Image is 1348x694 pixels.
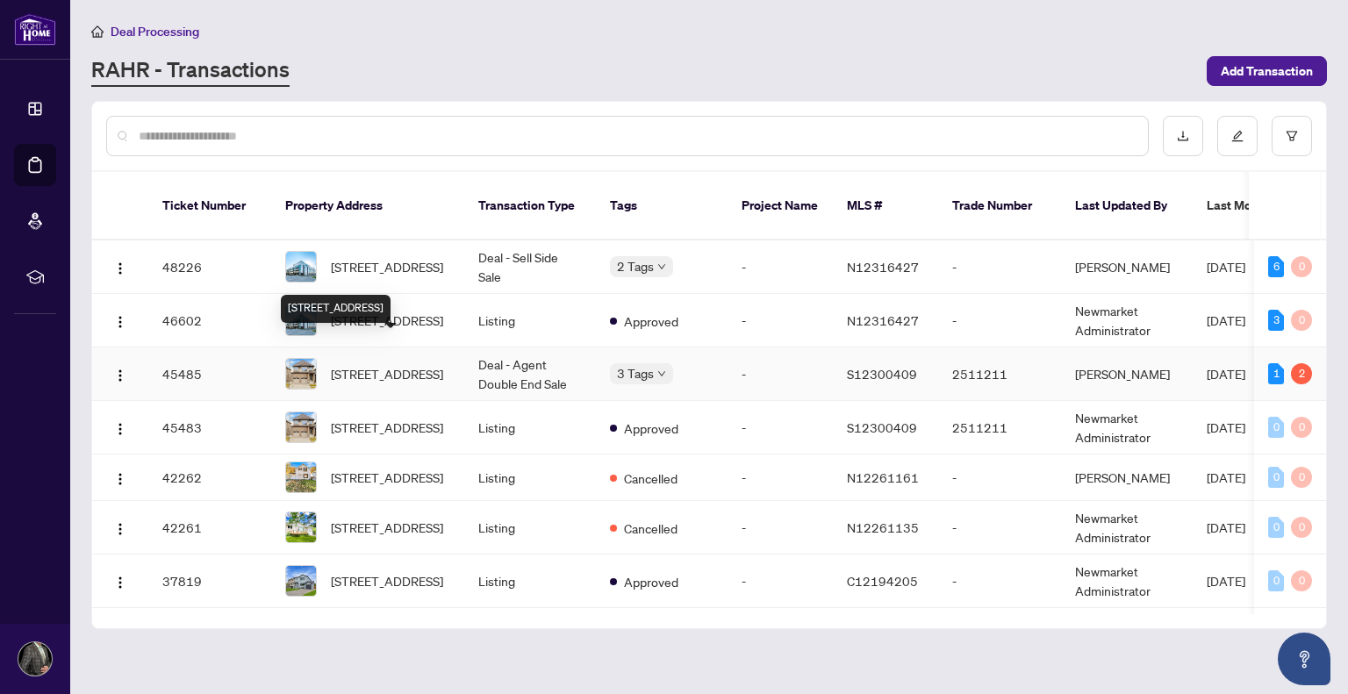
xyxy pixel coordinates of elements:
[1291,256,1312,277] div: 0
[728,501,833,554] td: -
[938,554,1061,608] td: -
[1286,130,1298,142] span: filter
[1268,256,1284,277] div: 6
[1207,419,1245,435] span: [DATE]
[91,55,290,87] a: RAHR - Transactions
[1207,519,1245,535] span: [DATE]
[1207,469,1245,485] span: [DATE]
[847,366,917,382] span: S12300409
[617,256,654,276] span: 2 Tags
[286,512,316,542] img: thumbnail-img
[106,463,134,491] button: Logo
[1291,517,1312,538] div: 0
[113,368,127,383] img: Logo
[847,419,917,435] span: S12300409
[286,252,316,282] img: thumbnail-img
[113,472,127,486] img: Logo
[624,469,678,488] span: Cancelled
[1231,130,1244,142] span: edit
[113,576,127,590] img: Logo
[847,519,919,535] span: N12261135
[271,172,464,240] th: Property Address
[18,642,52,676] img: Profile Icon
[1291,363,1312,384] div: 2
[1291,310,1312,331] div: 0
[728,554,833,608] td: -
[331,364,443,383] span: [STREET_ADDRESS]
[1207,196,1314,215] span: Last Modified Date
[1217,116,1258,156] button: edit
[1207,312,1245,328] span: [DATE]
[464,294,596,347] td: Listing
[938,401,1061,454] td: 2511211
[938,347,1061,401] td: 2511211
[1061,501,1193,554] td: Newmarket Administrator
[1268,467,1284,488] div: 0
[1278,633,1330,685] button: Open asap
[113,315,127,329] img: Logo
[286,359,316,389] img: thumbnail-img
[1268,417,1284,438] div: 0
[847,312,919,328] span: N12316427
[728,401,833,454] td: -
[1268,570,1284,591] div: 0
[286,462,316,492] img: thumbnail-img
[833,172,938,240] th: MLS #
[113,422,127,436] img: Logo
[331,571,443,590] span: [STREET_ADDRESS]
[657,369,666,378] span: down
[1177,130,1189,142] span: download
[1163,116,1203,156] button: download
[1061,454,1193,501] td: [PERSON_NAME]
[1207,259,1245,275] span: [DATE]
[728,240,833,294] td: -
[331,418,443,437] span: [STREET_ADDRESS]
[617,363,654,383] span: 3 Tags
[281,295,391,323] div: [STREET_ADDRESS]
[1221,57,1313,85] span: Add Transaction
[1272,116,1312,156] button: filter
[106,306,134,334] button: Logo
[596,172,728,240] th: Tags
[148,501,271,554] td: 42261
[1268,517,1284,538] div: 0
[106,253,134,281] button: Logo
[938,240,1061,294] td: -
[1061,240,1193,294] td: [PERSON_NAME]
[113,261,127,275] img: Logo
[331,468,443,487] span: [STREET_ADDRESS]
[148,347,271,401] td: 45485
[1268,363,1284,384] div: 1
[106,513,134,541] button: Logo
[148,454,271,501] td: 42262
[1291,467,1312,488] div: 0
[148,554,271,608] td: 37819
[464,240,596,294] td: Deal - Sell Side Sale
[1061,172,1193,240] th: Last Updated By
[1207,573,1245,589] span: [DATE]
[847,259,919,275] span: N12316427
[1207,56,1327,86] button: Add Transaction
[938,172,1061,240] th: Trade Number
[847,573,918,589] span: C12194205
[106,360,134,388] button: Logo
[728,454,833,501] td: -
[464,347,596,401] td: Deal - Agent Double End Sale
[286,566,316,596] img: thumbnail-img
[464,401,596,454] td: Listing
[624,419,678,438] span: Approved
[847,469,919,485] span: N12261161
[624,572,678,591] span: Approved
[148,240,271,294] td: 48226
[91,25,104,38] span: home
[1268,310,1284,331] div: 3
[464,554,596,608] td: Listing
[464,454,596,501] td: Listing
[464,501,596,554] td: Listing
[728,172,833,240] th: Project Name
[938,294,1061,347] td: -
[148,294,271,347] td: 46602
[1207,366,1245,382] span: [DATE]
[1291,570,1312,591] div: 0
[331,518,443,537] span: [STREET_ADDRESS]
